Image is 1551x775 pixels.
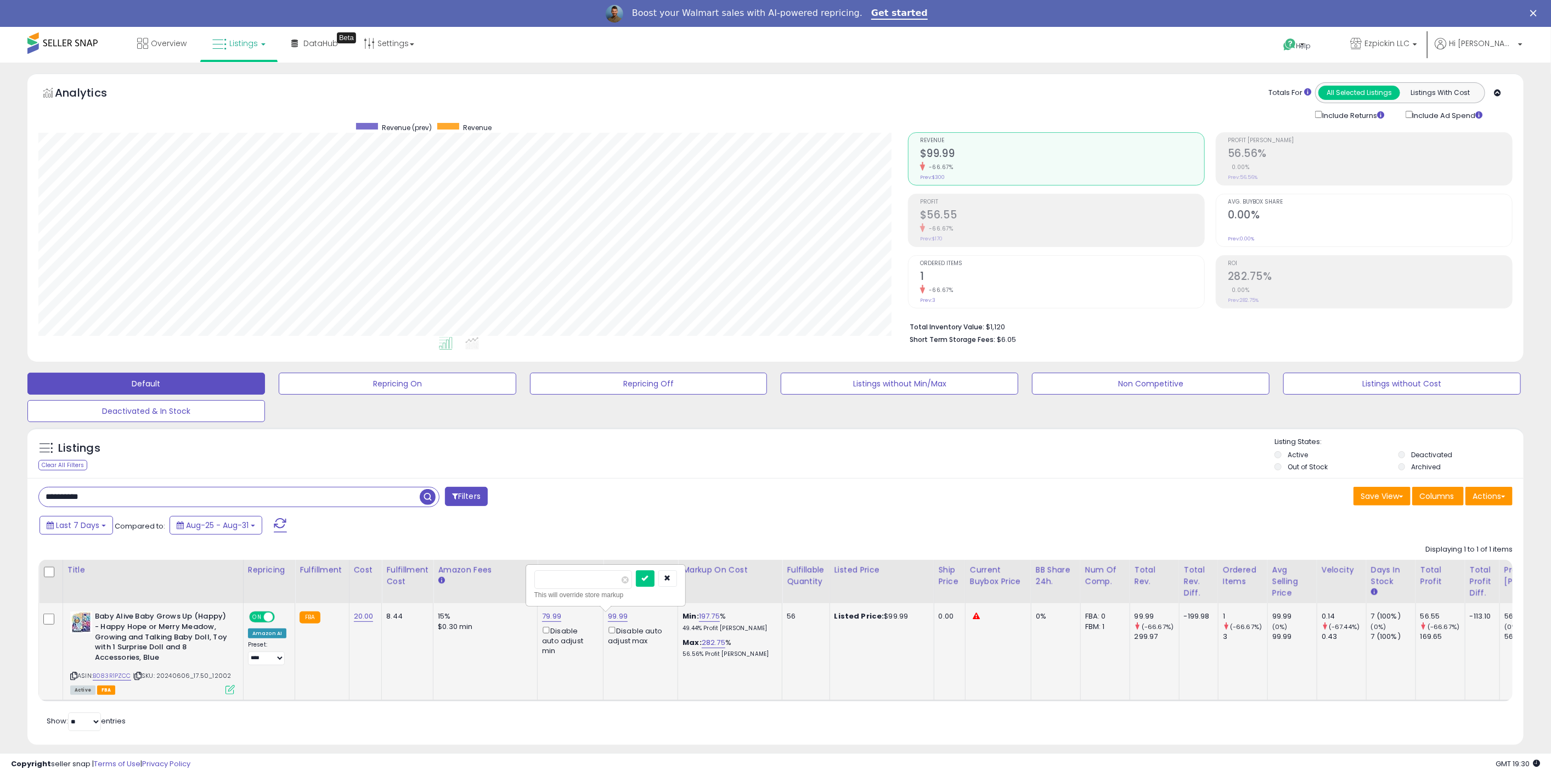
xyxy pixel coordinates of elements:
[283,27,346,60] a: DataHub
[834,564,929,576] div: Listed Price
[27,400,265,422] button: Deactivated & In Stock
[1228,270,1512,285] h2: 282.75%
[70,611,92,633] img: 51hYn0nqHiL._SL40_.jpg
[438,564,533,576] div: Amazon Fees
[925,286,954,294] small: -66.67%
[1371,622,1386,631] small: (0%)
[920,138,1204,144] span: Revenue
[1530,10,1541,16] div: Close
[1419,491,1454,502] span: Columns
[11,759,51,769] strong: Copyright
[920,199,1204,205] span: Profit
[920,147,1204,162] h2: $99.99
[115,521,165,531] span: Compared to:
[834,611,926,621] div: $99.99
[1400,86,1481,100] button: Listings With Cost
[1228,261,1512,267] span: ROI
[683,611,699,621] b: Min:
[1228,147,1512,162] h2: 56.56%
[608,611,628,622] a: 99.99
[1135,611,1179,621] div: 99.99
[1085,564,1125,587] div: Num of Comp.
[534,589,677,600] div: This will override store markup
[1036,564,1076,587] div: BB Share 24h.
[438,622,529,632] div: $0.30 min
[1397,109,1501,121] div: Include Ad Spend
[683,564,777,576] div: Markup on Cost
[683,611,774,632] div: %
[1272,611,1317,621] div: 99.99
[1274,30,1333,63] a: Help
[1322,632,1366,642] div: 0.43
[56,520,99,531] span: Last 7 Days
[542,611,561,622] a: 79.99
[382,123,432,132] span: Revenue (prev)
[683,638,774,658] div: %
[27,373,265,395] button: Default
[170,516,262,535] button: Aug-25 - Aug-31
[920,297,935,304] small: Prev: 3
[463,123,492,132] span: Revenue
[248,564,290,576] div: Repricing
[11,759,190,770] div: seller snap | |
[910,319,1504,333] li: $1,120
[1342,27,1425,63] a: Ezpickin LLC
[1470,611,1491,621] div: -113.10
[1420,564,1460,587] div: Total Profit
[1371,611,1415,621] div: 7 (100%)
[70,686,95,695] span: All listings currently available for purchase on Amazon
[1036,611,1072,621] div: 0%
[997,334,1016,345] span: $6.05
[683,637,702,648] b: Max:
[925,163,954,171] small: -66.67%
[925,224,954,233] small: -66.67%
[273,613,291,622] span: OFF
[1283,38,1296,52] i: Get Help
[1420,611,1465,621] div: 56.55
[787,611,821,621] div: 56
[1412,487,1464,506] button: Columns
[248,641,286,665] div: Preset:
[632,8,862,19] div: Boost your Walmart sales with AI-powered repricing.
[186,520,249,531] span: Aug-25 - Aug-31
[1425,544,1513,555] div: Displaying 1 to 1 of 1 items
[920,209,1204,223] h2: $56.55
[683,650,774,658] p: 56.56% Profit [PERSON_NAME]
[70,611,235,693] div: ASIN:
[678,560,782,603] th: The percentage added to the cost of goods (COGS) that forms the calculator for Min & Max prices.
[151,38,187,49] span: Overview
[1223,564,1263,587] div: Ordered Items
[1470,564,1495,599] div: Total Profit Diff.
[356,27,422,60] a: Settings
[834,611,884,621] b: Listed Price:
[300,611,320,624] small: FBA
[1288,462,1328,471] label: Out of Stock
[1288,450,1308,459] label: Active
[910,335,995,344] b: Short Term Storage Fees:
[445,487,488,506] button: Filters
[871,8,928,20] a: Get started
[1228,174,1257,181] small: Prev: 56.56%
[1465,487,1513,506] button: Actions
[910,322,984,332] b: Total Inventory Value:
[530,373,768,395] button: Repricing Off
[1329,622,1360,631] small: (-67.44%)
[67,564,239,576] div: Title
[95,611,228,665] b: Baby Alive Baby Grows Up (Happy) - Happy Hope or Merry Meadow, Growing and Talking Baby Doll, Toy...
[93,671,131,681] a: B083R1PZCC
[1371,564,1411,587] div: Days In Stock
[1228,286,1250,294] small: 0.00%
[94,759,140,769] a: Terms of Use
[1142,622,1174,631] small: (-66.67%)
[38,460,87,470] div: Clear All Filters
[699,611,720,622] a: 197.75
[683,625,774,632] p: 49.44% Profit [PERSON_NAME]
[337,32,356,43] div: Tooltip anchor
[1228,209,1512,223] h2: 0.00%
[1228,138,1512,144] span: Profit [PERSON_NAME]
[1283,373,1521,395] button: Listings without Cost
[303,38,338,49] span: DataHub
[781,373,1018,395] button: Listings without Min/Max
[1435,38,1522,63] a: Hi [PERSON_NAME]
[97,686,116,695] span: FBA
